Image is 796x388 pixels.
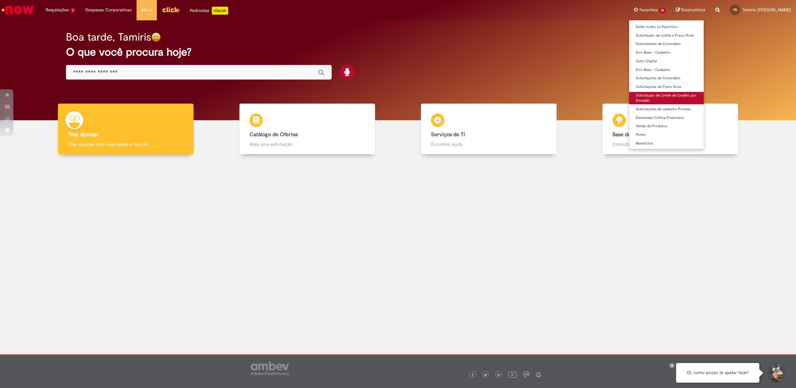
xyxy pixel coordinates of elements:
p: Abra uma solicitação [249,141,365,148]
a: Venda de Produtos [629,123,704,130]
img: logo_footer_youtube.png [508,370,517,379]
button: Iniciar Conversa de Suporte [766,363,786,383]
b: Catálogo de Ofertas [249,131,298,138]
img: happy-face.png [151,32,161,42]
img: logo_footer_workplace.png [523,371,529,377]
span: Despesas Corporativas [85,7,132,13]
div: Oi, como posso te ajudar hoje? [676,363,759,383]
img: logo_footer_ambev_rotulo_gray.png [251,362,289,375]
a: Erro Bees - Cadastro [629,49,704,56]
b: Serviços de TI [431,131,465,138]
img: logo_footer_linkedin.png [497,373,501,377]
a: Exibir todos os Favoritos [629,23,704,31]
img: click_logo_yellow_360x200.png [162,5,180,15]
a: Demandas Crítica Financeiro [629,114,704,122]
img: logo_footer_twitter.png [484,373,487,377]
a: Solicitações de Prazo Rota [629,83,704,91]
a: Erro Bees - Cadastro [629,66,704,74]
span: TR [733,8,737,12]
p: Consulte e aprenda [612,141,728,148]
div: Padroniza [190,7,228,15]
b: Tirar dúvidas [68,131,98,138]
span: Requisições [46,7,69,13]
a: Faturamento de Comodato [629,40,704,48]
ul: Favoritos [629,20,704,149]
img: ServiceNow [1,3,35,17]
b: Base de Conhecimento [612,131,667,138]
h2: O que você procura hoje? [66,46,730,58]
span: 1 [70,8,75,13]
img: logo_footer_naosei.png [536,371,542,377]
span: Rascunhos [681,7,705,13]
a: Solicitações de cadastro Promax [629,106,704,113]
a: Solicitação de Limite de Credito por Exceção [629,92,704,104]
span: Favoritos [639,7,658,13]
a: Solicitações de Comodato [629,75,704,82]
span: More [142,7,152,13]
a: Catálogo de Ofertas Abra uma solicitação [216,104,398,155]
a: Setor Digital [629,58,704,65]
a: Serviços de TI Encontre ajuda [398,104,580,155]
a: Benefícios [629,140,704,147]
p: Tirar dúvidas com Lupi Assist e Gen Ai [68,141,184,148]
img: logo_footer_facebook.png [471,373,474,377]
a: Base de Conhecimento Consulte e aprenda [580,104,761,155]
h2: Boa tarde, Tamiris [66,31,151,43]
a: Rascunhos [676,7,705,13]
a: Tirar dúvidas Tirar dúvidas com Lupi Assist e Gen Ai [35,104,216,155]
span: Tamiris [PERSON_NAME] [742,7,791,13]
a: Solicitação de Limite e Prazo Rota [629,32,704,39]
p: Encontre ajuda [431,141,547,148]
span: 13 [659,8,666,13]
p: +GenAi [212,7,228,15]
a: Ponto [629,131,704,139]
